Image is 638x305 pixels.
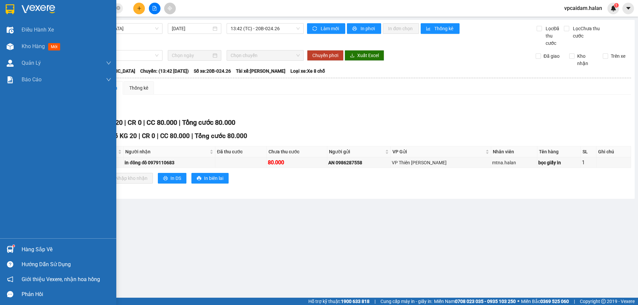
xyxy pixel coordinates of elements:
[517,300,519,303] span: ⚪️
[622,3,634,14] button: caret-down
[575,52,598,67] span: Kho nhận
[625,5,631,11] span: caret-down
[347,23,381,34] button: printerIn phơi
[537,146,581,157] th: Tên hàng
[48,43,60,50] span: mới
[307,23,345,34] button: syncLàm mới
[191,132,193,140] span: |
[543,25,564,47] span: Lọc Đã thu cước
[312,26,318,32] span: sync
[581,146,596,157] th: SL
[538,159,580,166] div: bọc giấy in
[574,298,575,305] span: |
[614,3,619,8] sup: 1
[7,246,14,253] img: warehouse-icon
[231,24,300,34] span: 13:42 (TC) - 20B-024.26
[125,148,208,155] span: Người nhận
[341,299,370,304] strong: 1900 633 818
[194,67,231,75] span: Số xe: 20B-024.26
[521,298,569,305] span: Miền Bắc
[152,6,157,11] span: file-add
[321,25,340,32] span: Làm mới
[22,75,42,84] span: Báo cáo
[124,118,126,126] span: |
[380,298,432,305] span: Cung cấp máy in - giấy in:
[142,132,155,140] span: CR 0
[268,158,326,167] div: 80.000
[106,60,111,66] span: down
[22,59,41,67] span: Quản Lý
[434,25,454,32] span: Thống kê
[6,4,14,14] img: logo-vxr
[22,260,111,269] div: Hướng dẫn sử dụng
[215,146,267,157] th: Đã thu cước
[267,146,327,157] th: Chưa thu cước
[139,132,140,140] span: |
[361,25,376,32] span: In phơi
[374,298,375,305] span: |
[615,3,617,8] span: 1
[7,60,14,67] img: warehouse-icon
[204,175,223,182] span: In biên lai
[7,276,13,282] span: notification
[352,26,358,32] span: printer
[22,43,45,49] span: Kho hàng
[147,118,177,126] span: CC 80.000
[608,52,628,60] span: Trên xe
[143,118,145,126] span: |
[455,299,516,304] strong: 0708 023 035 - 0935 103 250
[307,50,344,61] button: Chuyển phơi
[426,26,432,32] span: bar-chart
[158,173,186,184] button: printerIn DS
[110,132,137,140] span: Số KG 20
[391,157,491,168] td: VP Thiên Đường Bảo Sơn
[357,52,379,59] span: Xuất Excel
[129,84,148,92] div: Thống kê
[610,5,616,11] img: icon-new-feature
[116,5,120,12] span: close-circle
[7,291,13,297] span: message
[22,26,54,34] span: Điều hành xe
[140,67,189,75] span: Chuyến: (13:42 [DATE])
[103,173,153,184] button: downloadNhập kho nhận
[182,118,235,126] span: Tổng cước 80.000
[540,299,569,304] strong: 0369 525 060
[329,148,384,155] span: Người gửi
[22,289,111,299] div: Phản hồi
[22,245,111,255] div: Hàng sắp về
[582,158,595,167] div: 1
[22,275,100,283] span: Giới thiệu Vexere, nhận hoa hồng
[106,77,111,82] span: down
[601,299,606,304] span: copyright
[7,43,14,50] img: warehouse-icon
[421,23,460,34] button: bar-chartThống kê
[149,3,160,14] button: file-add
[541,52,562,60] span: Đã giao
[157,132,159,140] span: |
[191,173,229,184] button: printerIn biên lai
[328,159,389,166] div: AN 0986287558
[172,25,211,32] input: 15/08/2025
[172,52,211,59] input: Chọn ngày
[345,50,384,61] button: downloadXuất Excel
[163,176,168,181] span: printer
[559,4,607,12] span: vpcaidam.halan
[570,25,604,39] span: Lọc Chưa thu cước
[7,261,13,267] span: question-circle
[195,132,247,140] span: Tổng cước 80.000
[13,245,15,247] sup: 1
[164,3,176,14] button: aim
[179,118,180,126] span: |
[236,67,285,75] span: Tài xế: [PERSON_NAME]
[350,53,355,58] span: download
[290,67,325,75] span: Loại xe: Xe 8 chỗ
[167,6,172,11] span: aim
[434,298,516,305] span: Miền Nam
[596,146,631,157] th: Ghi chú
[308,298,370,305] span: Hỗ trợ kỹ thuật:
[231,50,300,60] span: Chọn chuyến
[128,118,142,126] span: CR 0
[197,176,201,181] span: printer
[137,6,142,11] span: plus
[392,159,490,166] div: VP Thiên [PERSON_NAME]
